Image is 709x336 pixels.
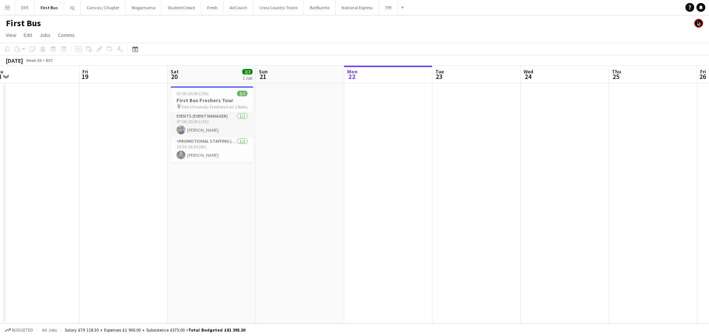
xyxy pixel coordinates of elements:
span: Total Budgeted £81 393.30 [188,327,245,333]
span: Jobs [40,32,51,38]
button: TPE [379,0,398,15]
button: Cross Country Trains [253,0,304,15]
button: Wagamama [126,0,162,15]
button: First Bus [35,0,64,15]
span: View [6,32,16,38]
button: AirCoach [224,0,253,15]
div: Salary £79 118.30 + Expenses £1 900.00 + Subsistence £375.00 = [65,327,245,333]
app-user-avatar: Tim Bodenham [694,19,703,28]
button: National Express [336,0,379,15]
a: Edit [21,30,35,40]
span: All jobs [41,327,58,333]
div: [DATE] [6,57,23,64]
button: Budgeted [4,326,34,334]
span: Edit [24,32,32,38]
span: Week 38 [24,58,43,63]
h1: First Bus [6,18,41,29]
button: StudentCrowd [162,0,201,15]
span: Budgeted [12,328,33,333]
button: BarBurrito [304,0,336,15]
button: Fresh [201,0,224,15]
span: Comms [58,32,75,38]
button: IQ [64,0,81,15]
a: View [3,30,19,40]
a: Comms [55,30,78,40]
button: Canvas / Chapter [81,0,126,15]
button: DFE [15,0,35,15]
a: Jobs [37,30,54,40]
div: BST [46,58,53,63]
